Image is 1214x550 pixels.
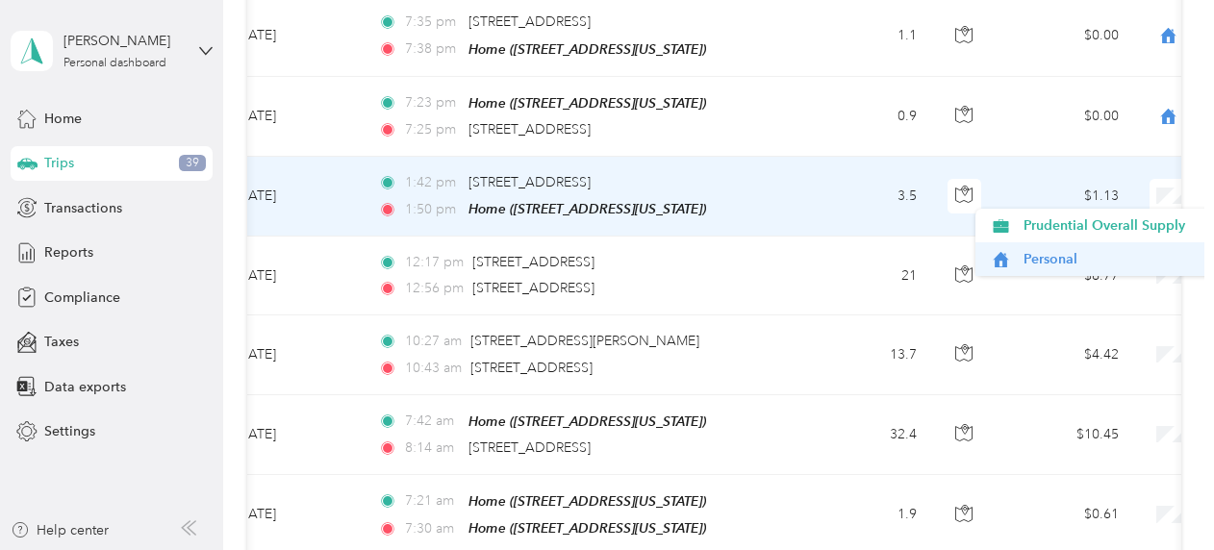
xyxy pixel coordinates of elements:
[11,520,109,540] button: Help center
[405,199,460,220] span: 1:50 pm
[1024,215,1201,236] span: Prudential Overall Supply
[44,287,120,308] span: Compliance
[218,315,363,394] td: [DATE]
[405,518,460,539] span: 7:30 am
[405,172,460,193] span: 1:42 pm
[179,155,206,172] span: 39
[805,315,932,394] td: 13.7
[1106,442,1214,550] iframe: Everlance-gr Chat Button Frame
[468,520,706,536] span: Home ([STREET_ADDRESS][US_STATE])
[1024,249,1201,269] span: Personal
[44,377,126,397] span: Data exports
[44,332,79,352] span: Taxes
[405,119,460,140] span: 7:25 pm
[468,493,706,509] span: Home ([STREET_ADDRESS][US_STATE])
[405,12,460,33] span: 7:35 pm
[63,31,184,51] div: [PERSON_NAME]
[470,360,593,376] span: [STREET_ADDRESS]
[805,157,932,237] td: 3.5
[468,95,706,111] span: Home ([STREET_ADDRESS][US_STATE])
[405,38,460,60] span: 7:38 pm
[405,92,460,113] span: 7:23 pm
[805,395,932,475] td: 32.4
[999,157,1134,237] td: $1.13
[468,13,591,30] span: [STREET_ADDRESS]
[405,252,464,273] span: 12:17 pm
[999,395,1134,475] td: $10.45
[218,237,363,315] td: [DATE]
[218,395,363,475] td: [DATE]
[805,77,932,157] td: 0.9
[44,242,93,262] span: Reports
[405,411,460,432] span: 7:42 am
[999,237,1134,315] td: $6.77
[999,315,1134,394] td: $4.42
[44,198,122,218] span: Transactions
[470,333,699,349] span: [STREET_ADDRESS][PERSON_NAME]
[44,153,74,173] span: Trips
[472,254,594,270] span: [STREET_ADDRESS]
[805,237,932,315] td: 21
[468,201,706,216] span: Home ([STREET_ADDRESS][US_STATE])
[218,77,363,157] td: [DATE]
[405,358,462,379] span: 10:43 am
[405,331,462,352] span: 10:27 am
[218,157,363,237] td: [DATE]
[468,439,591,456] span: [STREET_ADDRESS]
[468,174,591,190] span: [STREET_ADDRESS]
[405,490,460,512] span: 7:21 am
[468,413,706,429] span: Home ([STREET_ADDRESS][US_STATE])
[468,121,591,137] span: [STREET_ADDRESS]
[405,437,460,459] span: 8:14 am
[472,280,594,296] span: [STREET_ADDRESS]
[44,109,82,129] span: Home
[44,421,95,441] span: Settings
[999,77,1134,157] td: $0.00
[468,41,706,57] span: Home ([STREET_ADDRESS][US_STATE])
[63,58,166,69] div: Personal dashboard
[405,278,464,299] span: 12:56 pm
